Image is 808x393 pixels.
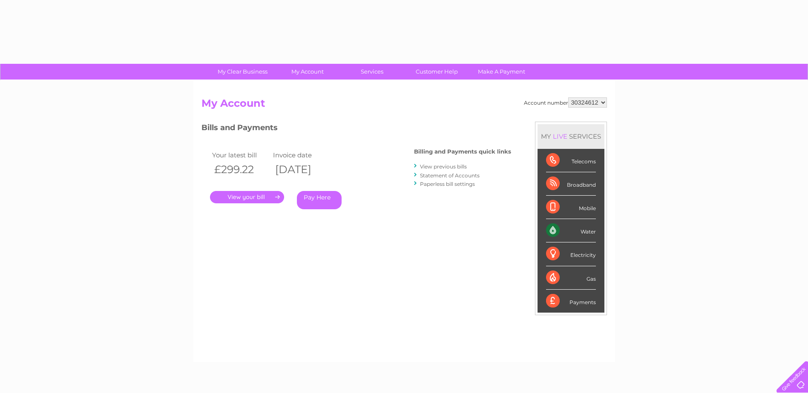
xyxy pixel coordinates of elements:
[551,132,569,140] div: LIVE
[297,191,342,209] a: Pay Here
[524,97,607,108] div: Account number
[466,64,537,80] a: Make A Payment
[414,148,511,155] h4: Billing and Payments quick links
[420,181,475,187] a: Paperless bill settings
[420,163,467,170] a: View previous bills
[402,64,472,80] a: Customer Help
[210,191,284,203] a: .
[546,266,596,290] div: Gas
[546,196,596,219] div: Mobile
[546,149,596,172] div: Telecoms
[546,219,596,242] div: Water
[201,122,511,137] h3: Bills and Payments
[207,64,278,80] a: My Clear Business
[271,149,332,161] td: Invoice date
[210,149,271,161] td: Your latest bill
[546,242,596,266] div: Electricity
[271,161,332,178] th: [DATE]
[546,290,596,313] div: Payments
[272,64,342,80] a: My Account
[538,124,604,148] div: MY SERVICES
[420,172,480,179] a: Statement of Accounts
[210,161,271,178] th: £299.22
[201,97,607,114] h2: My Account
[546,172,596,196] div: Broadband
[337,64,407,80] a: Services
